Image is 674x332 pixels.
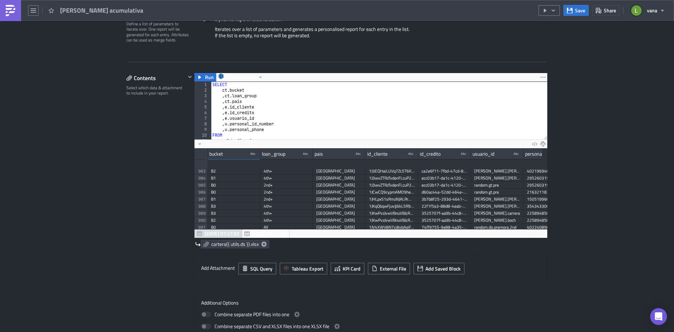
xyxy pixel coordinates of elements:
div: All [264,224,309,231]
div: 3525707f-aa9b-44c8-92f8-836d0f18a982 [422,210,467,217]
button: No Limit [194,140,225,148]
div: 4th+ [264,168,309,175]
span: [DATE] 07:27:30 [252,230,287,237]
button: SQL Query [238,263,276,274]
img: Avatar [630,5,642,17]
div: 4 [194,99,211,104]
div: 40224089082 [527,224,573,231]
span: Combine separate PDF files into one [214,310,289,319]
div: 2163211821006 [527,189,573,196]
button: vana [627,3,669,18]
div: id_credito [420,149,441,159]
div: B0 [211,189,257,196]
div: [GEOGRAPHIC_DATA] [316,189,362,196]
div: 1 [194,82,211,87]
button: Add Saved Block [414,263,464,274]
span: External File [380,265,406,272]
div: 4th+ [264,210,309,217]
div: 1J3EQHaiLUVq7Zc5T6KSPV [369,168,415,175]
div: 1J3wvZTRzTvdenFLcuP2BR [369,182,415,189]
div: 4th+ [264,175,309,182]
div: Iterates over a list of parameters and generates a personalised report for each entry in the list... [201,26,540,44]
div: 1505199600371 [527,196,573,203]
div: 10 [194,132,211,138]
div: 74ff9755-9e88-4a35-b797-d7b3dd850fd1 [422,224,467,231]
div: [GEOGRAPHIC_DATA] [316,196,362,203]
div: [PERSON_NAME].[PERSON_NAME] [474,196,520,203]
div: 40219694045 [527,168,573,175]
div: 4th+ [264,203,309,210]
div: Contents [126,73,186,83]
div: 9 [194,127,211,132]
div: 3525707f-aa9b-44c8-92f8-836d0f18a982 [422,217,467,224]
span: KPI Card [343,265,361,272]
span: [PERSON_NAME] acumulativa [60,6,144,15]
div: ecc03b17-da1c-4120-998c-5985beb0c3fe [422,182,467,189]
div: id_cliente [367,149,388,159]
span: Share [604,7,616,14]
button: RedshiftVana [216,73,266,82]
div: [PERSON_NAME].boch [474,217,520,224]
div: B0 [211,182,257,189]
span: Save [575,7,585,14]
div: [PERSON_NAME].[PERSON_NAME] [474,175,520,182]
div: 1J3wvZTRzTvdenFLcuP2BR [369,175,415,182]
div: B2 [211,217,257,224]
div: 2258948580101 [527,217,573,224]
div: ecc03b17-da1c-4120-998c-5985beb0c3fe [422,175,467,182]
button: Tableau Export [280,263,327,274]
div: 22f1f5e3-88d8-4eab-9d3c-a866432aa20c [422,203,467,210]
button: Share [592,5,620,16]
div: Open Intercom Messenger [650,308,667,325]
div: [GEOGRAPHIC_DATA] [316,182,362,189]
button: Hide content [186,73,194,81]
div: pais [315,149,323,159]
span: No Limit [205,140,223,148]
div: B3 [211,203,257,210]
span: vana [647,7,657,14]
span: cartera{{ utils.ds }}.xlsx [211,241,259,247]
div: 1JHLpx51sRmzNJALRrmvwq [369,196,415,203]
span: Run [205,73,214,82]
div: 2258948580101 [527,210,573,217]
div: bucket [209,149,223,159]
div: 1JCwCQ9cypmAMD9hezwEtF [369,189,415,196]
div: random.gt.pre [474,189,520,196]
button: [DATE] 07:27:52 [194,229,242,238]
div: 2 [194,87,211,93]
div: B1 [211,175,257,182]
div: [GEOGRAPHIC_DATA] [316,210,362,217]
div: random.do.premora.2nd [474,224,520,231]
div: B2 [211,168,257,175]
button: Run [194,73,216,82]
div: [GEOGRAPHIC_DATA] [316,168,362,175]
span: Combine separate CSV and XLSX files into one XLSX file [214,322,329,331]
span: Add Saved Block [425,265,461,272]
div: 2952603190920 [527,182,573,189]
div: B1 [211,196,257,203]
div: 2nd+ [264,189,309,196]
div: 3b7b8f25-293d-4641-b3a5-688eba83c068 [422,196,467,203]
div: [GEOGRAPHIC_DATA] [316,224,362,231]
div: [PERSON_NAME].[PERSON_NAME] [474,203,520,210]
div: B0 [211,224,257,231]
div: ca2e6f11-7fbd-47cd-8776-91431fb3227f [422,168,467,175]
div: random.gt.pre [474,182,520,189]
a: cartera{{ utils.ds }}.xlsx [201,240,269,248]
body: Rich Text Area. Press ALT-0 for help. [3,3,335,8]
div: [GEOGRAPHIC_DATA] [316,217,362,224]
div: [GEOGRAPHIC_DATA] [316,203,362,210]
div: 1JKqQbqwFjuvJj6kL5R9hs [369,203,415,210]
div: 1JV4XWV8N7cj8vbAoiFSKc [369,224,415,231]
div: personal_id_number [525,149,567,159]
div: 3543433000920 [527,203,573,210]
div: [PERSON_NAME].[PERSON_NAME] [474,168,520,175]
div: 2nd+ [264,196,309,203]
div: 8 [194,121,211,127]
div: 2nd+ [264,182,309,189]
span: [DATE] 07:27:52 [205,230,239,237]
p: Hola team, comparto [PERSON_NAME] acumulativa actualizado hasta [GEOGRAPHIC_DATA]. [3,3,335,8]
div: 1JKwPvzJvwVBnuVBJcRHbG [369,217,415,224]
button: External File [368,263,410,274]
div: usuario_id [473,149,494,159]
